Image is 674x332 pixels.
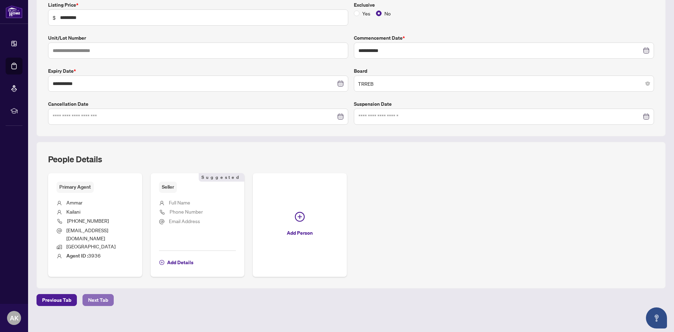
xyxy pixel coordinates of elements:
[295,212,305,222] span: plus-circle
[37,294,77,306] button: Previous Tab
[6,5,22,18] img: logo
[253,173,347,277] button: Add Person
[10,313,19,323] span: AK
[82,294,114,306] button: Next Tab
[354,67,654,75] label: Board
[66,253,88,259] b: Agent ID :
[48,1,348,9] label: Listing Price
[199,173,244,182] span: Suggested
[354,34,654,42] label: Commencement Date
[48,154,102,165] h2: People Details
[66,208,80,215] span: Kailani
[67,217,109,224] span: [PHONE_NUMBER]
[48,34,348,42] label: Unit/Lot Number
[169,218,200,224] span: Email Address
[57,182,94,193] span: Primary Agent
[359,9,373,17] span: Yes
[48,100,348,108] label: Cancellation Date
[48,67,348,75] label: Expiry Date
[66,199,82,206] span: Ammar
[88,294,108,306] span: Next Tab
[646,82,650,86] span: close-circle
[159,260,164,265] span: plus-circle
[382,9,394,17] span: No
[287,227,313,239] span: Add Person
[646,307,667,328] button: Open asap
[167,257,193,268] span: Add Details
[42,294,71,306] span: Previous Tab
[354,1,654,9] label: Exclusive
[354,100,654,108] label: Suspension Date
[170,208,203,215] span: Phone Number
[66,227,108,241] span: [EMAIL_ADDRESS][DOMAIN_NAME]
[159,182,177,193] span: Seller
[358,77,650,90] span: TRREB
[66,243,115,249] span: [GEOGRAPHIC_DATA]
[53,14,56,21] span: $
[169,199,190,206] span: Full Name
[159,256,194,268] button: Add Details
[66,252,101,259] span: 3936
